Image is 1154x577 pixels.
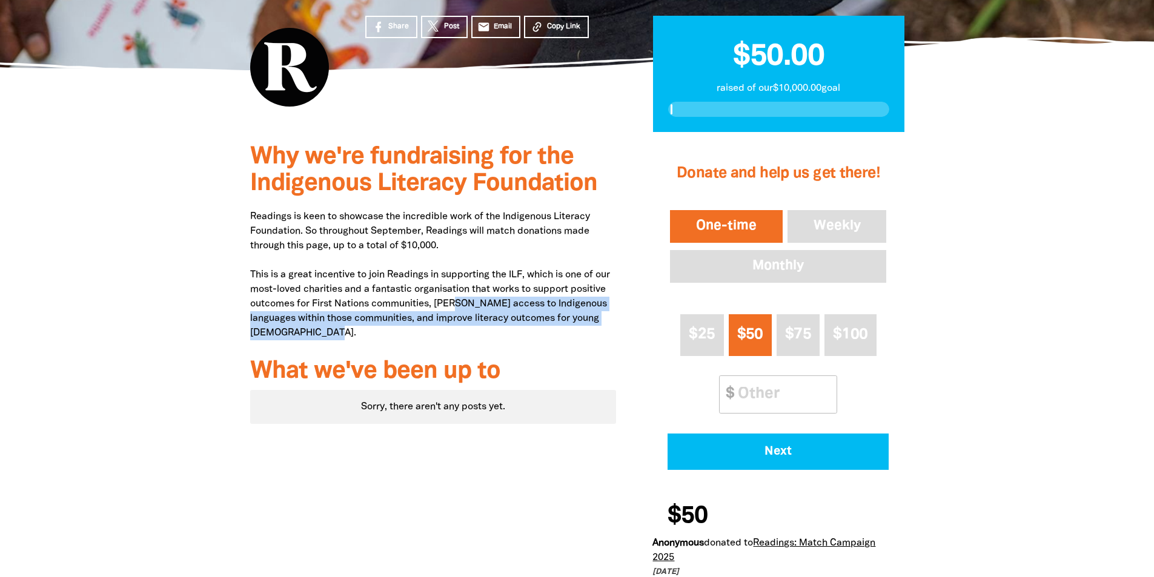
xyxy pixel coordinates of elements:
[250,146,597,195] span: Why we're fundraising for the Indigenous Literacy Foundation
[444,21,459,32] span: Post
[680,314,723,356] button: $25
[250,209,617,340] p: Readings is keen to showcase the incredible work of the Indigenous Literacy Foundation. So throug...
[668,150,889,198] h2: Donate and help us get there!
[785,328,811,341] span: $75
[668,434,889,470] button: Pay with Credit Card
[785,208,889,245] button: Weekly
[668,248,889,285] button: Monthly
[547,21,580,32] span: Copy Link
[471,16,521,38] a: emailEmail
[652,539,875,562] a: Readings: Match Campaign 2025
[733,43,824,71] span: $50.00
[494,21,512,32] span: Email
[250,390,617,424] div: Paginated content
[668,208,785,245] button: One-time
[689,328,715,341] span: $25
[421,16,468,38] a: Post
[652,539,704,547] em: Anonymous
[668,81,889,96] p: raised of our $10,000.00 goal
[720,376,734,413] span: $
[777,314,820,356] button: $75
[729,314,772,356] button: $50
[668,504,708,529] span: $50
[365,16,417,38] a: Share
[824,314,877,356] button: $100
[704,539,753,547] span: donated to
[737,328,763,341] span: $50
[477,21,490,33] i: email
[524,16,589,38] button: Copy Link
[833,328,867,341] span: $100
[250,358,617,385] h3: What we've been up to
[388,21,409,32] span: Share
[729,376,837,413] input: Other
[250,390,617,424] div: Sorry, there aren't any posts yet.
[685,446,872,458] span: Next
